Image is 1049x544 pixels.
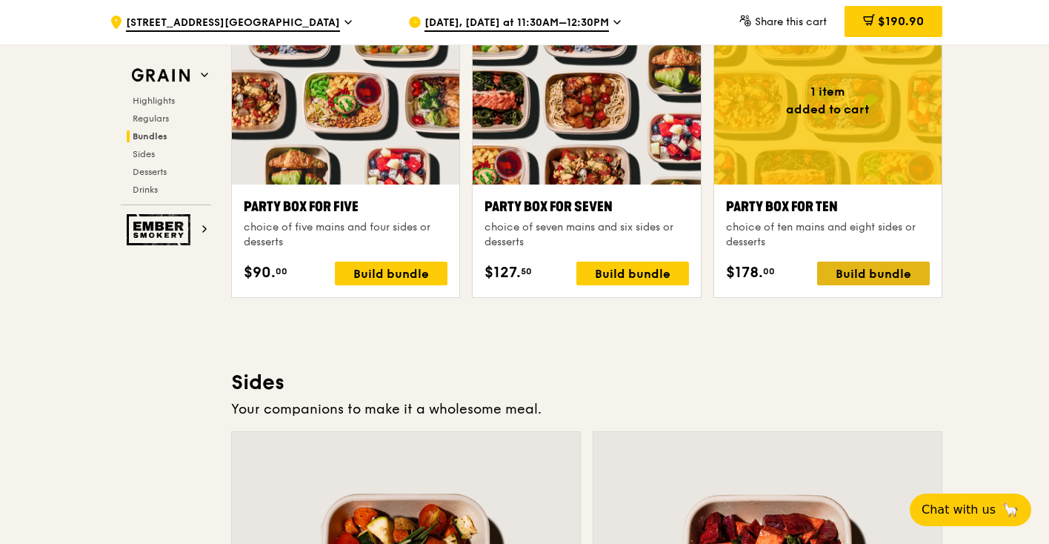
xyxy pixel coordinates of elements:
[484,220,688,250] div: choice of seven mains and six sides or desserts
[763,265,775,277] span: 00
[133,113,169,124] span: Regulars
[521,265,532,277] span: 50
[484,262,521,284] span: $127.
[576,262,689,285] div: Build bundle
[424,16,609,32] span: [DATE], [DATE] at 11:30AM–12:30PM
[922,501,996,519] span: Chat with us
[126,16,340,32] span: [STREET_ADDRESS][GEOGRAPHIC_DATA]
[878,14,924,28] span: $190.90
[133,185,158,195] span: Drinks
[726,220,930,250] div: choice of ten mains and eight sides or desserts
[231,399,942,419] div: Your companions to make it a wholesome meal.
[484,196,688,217] div: Party Box for Seven
[127,62,195,89] img: Grain web logo
[755,16,827,28] span: Share this cart
[726,196,930,217] div: Party Box for Ten
[726,262,763,284] span: $178.
[231,369,942,396] h3: Sides
[133,149,155,159] span: Sides
[244,196,447,217] div: Party Box for Five
[127,214,195,245] img: Ember Smokery web logo
[910,494,1031,526] button: Chat with us🦙
[276,265,287,277] span: 00
[133,167,167,177] span: Desserts
[133,96,175,106] span: Highlights
[335,262,447,285] div: Build bundle
[817,262,930,285] div: Build bundle
[133,131,167,142] span: Bundles
[244,262,276,284] span: $90.
[244,220,447,250] div: choice of five mains and four sides or desserts
[1002,501,1019,519] span: 🦙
